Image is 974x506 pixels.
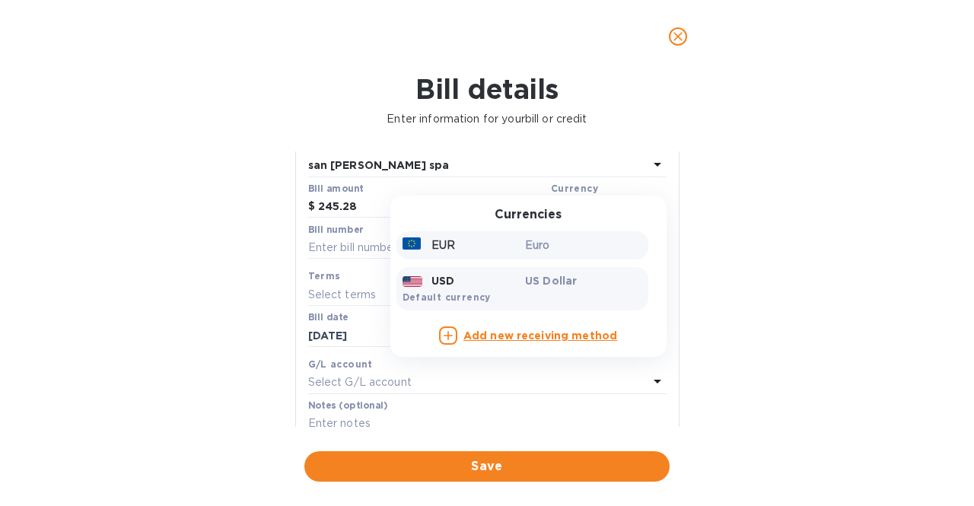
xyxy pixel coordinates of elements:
[525,273,642,288] p: US Dollar
[308,237,667,259] input: Enter bill number
[551,183,598,194] b: Currency
[308,225,363,234] label: Bill number
[308,287,377,303] p: Select terms
[308,313,349,323] label: Bill date
[308,401,388,410] label: Notes (optional)
[308,184,363,193] label: Bill amount
[525,237,642,253] p: Euro
[308,412,667,435] input: Enter notes
[308,270,341,282] b: Terms
[12,73,962,105] h1: Bill details
[318,196,545,218] input: $ Enter bill amount
[304,451,670,482] button: Save
[403,291,491,303] b: Default currency
[463,329,617,342] b: Add new receiving method
[308,324,452,347] input: Select date
[308,159,450,171] b: san [PERSON_NAME] spa
[12,111,962,127] p: Enter information for your bill or credit
[431,237,455,253] p: EUR
[495,208,562,222] h3: Currencies
[308,358,373,370] b: G/L account
[660,18,696,55] button: close
[431,273,454,288] p: USD
[308,196,318,218] div: $
[308,142,378,153] b: Vendor name
[308,374,412,390] p: Select G/L account
[403,276,423,287] img: USD
[317,457,657,476] span: Save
